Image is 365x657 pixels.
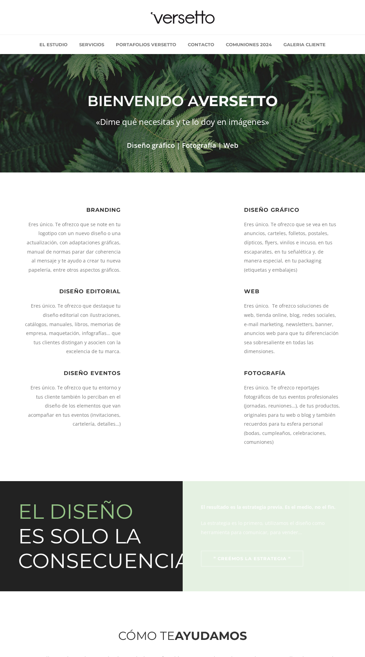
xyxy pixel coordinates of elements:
h6: Fotografía [244,370,340,376]
h2: Diseño gráfico | Fotografía | Web [25,139,340,152]
span: EL DISEÑO [18,499,133,524]
span: ES SOLO LA CONSECUENCIA. [18,524,195,573]
p: Eres único. Te ofrezco que tu entorno y tus cliente también lo perciban en el diseño de los eleme... [25,383,121,429]
h6: Diseño Gráfico [244,207,340,213]
strong: ayudamos [175,629,247,643]
p: Eres único. Te ofrezco soluciones de web, tienda online, blog, redes sociales, e-mail marketing, ... [244,301,340,356]
a: ” Creémos la estrategia “ [201,551,303,567]
p: Eres único. Te ofrezco que destaque tu diseño editorial con ilustraciones, catálogos, manuales, l... [25,301,121,356]
strong: El resultado es la estrategia previa. Es el medio, no el fin. [201,504,336,510]
h6: Diseño eventos [25,370,121,376]
a: Contacto [183,35,219,54]
p: Eres único. Te ofrezco que se vea en tus anuncios, carteles, folletos, postales, dípticos, flyers... [244,220,340,275]
strong: Versetto [198,92,278,110]
p: Eres único. Te ofrezco reportajes fotográficos de tus eventos profesionales (jornadas, reuniones…... [244,383,340,447]
a: Servicios [74,35,109,54]
h4: Cómo te [25,626,340,646]
a: Comuniones 2024 [221,35,277,54]
h6: Branding [25,207,121,213]
h1: Bienvenido a [25,88,340,114]
h3: «Dime qué necesitas y te lo doy en imágenes» [25,114,340,129]
img: versetto_diseño_grafico_online_web_tienda_online_publicidad_alfaro_larioja_calahorra [134,224,230,404]
p: La estrategia es lo primero, utilizamos el diseño como herramienta para comunicar, para vender… [201,519,347,537]
span: ” Creémos la estrategia “ [210,556,294,561]
a: El estudio [34,35,73,54]
a: Portafolios Versetto [111,35,181,54]
p: Eres único. Te ofrezco que se note en tu logotipo con un nuevo diseño o una actualización, con ad... [25,220,121,275]
h6: Web [244,288,340,295]
a: Galeria cliente [278,35,331,54]
h6: Diseño Editorial [25,288,121,295]
img: versetto [148,10,217,24]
